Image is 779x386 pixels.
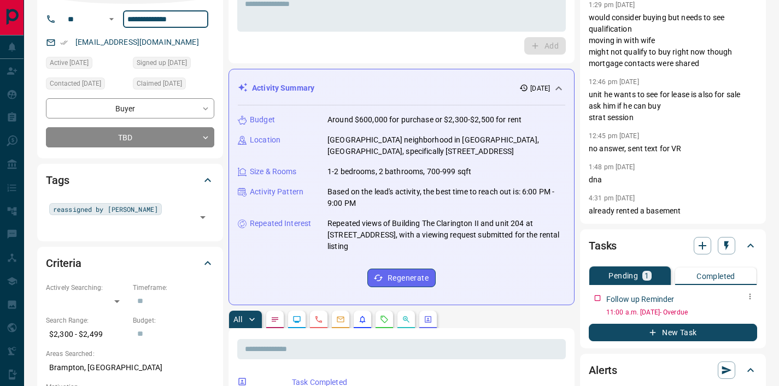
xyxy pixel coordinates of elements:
p: Follow up Reminder [606,294,674,305]
p: dna [589,174,757,186]
p: 1-2 bedrooms, 2 bathrooms, 700-999 sqft [327,166,471,177]
svg: Agent Actions [424,315,432,324]
div: Activity Summary[DATE] [238,78,565,98]
span: Active [DATE] [50,57,89,68]
p: Repeated Interest [250,218,311,229]
p: unit he wants to see for lease is also for sale ask him if he can buy strat session [589,89,757,123]
p: Size & Rooms [250,166,297,177]
p: Activity Pattern [250,186,303,198]
div: Tue Dec 17 2024 [133,78,214,93]
p: [GEOGRAPHIC_DATA] neighborhood in [GEOGRAPHIC_DATA], [GEOGRAPHIC_DATA], specifically [STREET_ADDR... [327,134,565,157]
p: [DATE] [530,84,550,93]
h2: Tasks [589,237,617,254]
div: Fri Sep 02 2022 [46,78,127,93]
p: Based on the lead's activity, the best time to reach out is: 6:00 PM - 9:00 PM [327,186,565,209]
p: Timeframe: [133,283,214,293]
p: Pending [608,272,638,280]
p: 1 [645,272,649,280]
div: Alerts [589,357,757,383]
button: Open [105,13,118,26]
span: Contacted [DATE] [50,78,101,89]
h2: Criteria [46,254,81,272]
svg: Lead Browsing Activity [292,315,301,324]
div: Buyer [46,98,214,118]
svg: Listing Alerts [358,315,367,324]
div: Mon Sep 08 2025 [46,57,127,72]
svg: Email Verified [60,39,68,46]
button: New Task [589,324,757,341]
p: Areas Searched: [46,349,214,359]
div: TBD [46,127,214,147]
p: Activity Summary [252,82,314,94]
svg: Calls [314,315,323,324]
p: 1:48 pm [DATE] [589,163,635,171]
p: 1:29 pm [DATE] [589,1,635,9]
svg: Opportunities [402,315,411,324]
span: Claimed [DATE] [137,78,182,89]
svg: Requests [380,315,389,324]
p: Actively Searching: [46,283,127,293]
p: Budget: [133,316,214,325]
p: Repeated views of Building The Clarington II and unit 204 at [STREET_ADDRESS], with a viewing req... [327,218,565,252]
p: no answer, sent text for VR [589,143,757,155]
p: 4:31 pm [DATE] [589,194,635,202]
h2: Tags [46,171,69,189]
p: Completed [696,272,735,280]
p: Location [250,134,280,146]
button: Open [195,210,210,225]
div: Criteria [46,250,214,276]
div: Mon Aug 15 2022 [133,57,214,72]
p: All [233,316,242,323]
p: Around $600,000 for purchase or $2,300-$2,500 for rent [327,114,522,126]
p: 11:00 a.m. [DATE] - Overdue [606,307,757,317]
p: $2,300 - $2,499 [46,325,127,343]
svg: Emails [336,315,345,324]
span: reassigned by [PERSON_NAME] [53,204,158,215]
p: would consider buying but needs to see qualification moving in with wife might not qualify to buy... [589,12,757,69]
p: 12:46 pm [DATE] [589,78,639,86]
h2: Alerts [589,361,617,379]
span: Signed up [DATE] [137,57,187,68]
div: Tags [46,167,214,193]
a: [EMAIL_ADDRESS][DOMAIN_NAME] [75,38,199,46]
p: Brampton, [GEOGRAPHIC_DATA] [46,359,214,377]
p: 12:45 pm [DATE] [589,132,639,140]
p: Search Range: [46,316,127,325]
p: already rented a basement [589,205,757,217]
button: Regenerate [367,269,436,287]
p: Budget [250,114,275,126]
svg: Notes [271,315,279,324]
div: Tasks [589,233,757,259]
